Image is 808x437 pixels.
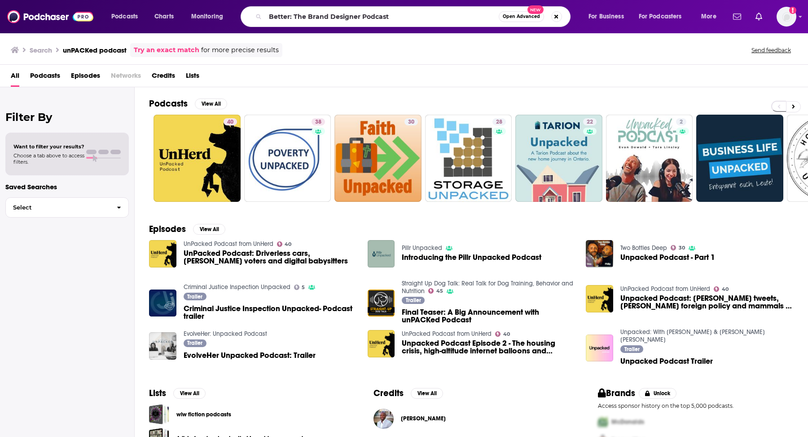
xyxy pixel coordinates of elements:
[695,9,728,24] button: open menu
[149,223,225,235] a: EpisodesView All
[184,352,316,359] a: EvolveHer Unpacked Podcast: Trailer
[527,5,544,14] span: New
[7,8,93,25] img: Podchaser - Follow, Share and Rate Podcasts
[639,10,682,23] span: For Podcasters
[401,415,446,422] span: [PERSON_NAME]
[184,283,290,291] a: Criminal Justice Inspection Unpacked
[368,240,395,268] img: Introducing the Pillr Unpacked Podcast
[620,357,713,365] a: Unpacked Podcast Trailer
[195,98,227,109] button: View All
[402,339,575,355] a: Unpacked Podcast Episode 2 - The housing crisis, high-altitude internet balloons and driverless cars
[515,115,602,202] a: 22
[401,415,446,422] a: Maanda Tshifularo
[149,240,176,268] img: UnPacked Podcast: Driverless cars, Trump voters and digital babysitters
[495,331,510,337] a: 40
[285,242,291,246] span: 40
[13,143,84,150] span: Want to filter your results?
[176,410,231,419] a: wlw fiction podcasts
[789,7,796,14] svg: Add a profile image
[586,285,613,312] a: Unpacked Podcast: Trump tweets, Putin's foreign policy and mammals in New Zealand
[749,46,794,54] button: Send feedback
[373,388,443,399] a: CreditsView All
[729,9,745,24] a: Show notifications dropdown
[503,14,540,19] span: Open Advanced
[6,205,110,210] span: Select
[154,115,241,202] a: 40
[187,294,202,299] span: Trailer
[224,118,237,125] a: 40
[294,285,305,290] a: 5
[249,6,579,27] div: Search podcasts, credits, & more...
[402,280,573,295] a: Straight Up Dog Talk: Real Talk for Dog Training, Behavior and Nutrition
[184,305,357,320] a: Criminal Justice Inspection Unpacked- Podcast trailer
[752,9,766,24] a: Show notifications dropdown
[265,9,499,24] input: Search podcasts, credits, & more...
[425,115,512,202] a: 28
[680,118,683,127] span: 2
[152,68,175,87] a: Credits
[594,413,611,431] img: First Pro Logo
[334,115,422,202] a: 30
[611,418,644,426] span: McDonalds
[5,183,129,191] p: Saved Searches
[134,45,199,55] a: Try an exact match
[184,250,357,265] a: UnPacked Podcast: Driverless cars, Trump voters and digital babysitters
[149,290,176,317] img: Criminal Justice Inspection Unpacked- Podcast trailer
[149,388,166,399] h2: Lists
[620,254,715,261] span: Unpacked Podcast - Part 1
[227,118,233,127] span: 40
[777,7,796,27] img: User Profile
[244,115,331,202] a: 38
[185,9,235,24] button: open menu
[679,246,685,250] span: 30
[191,10,223,23] span: Monitoring
[402,254,541,261] a: Introducing the Pillr Unpacked Podcast
[496,118,502,127] span: 28
[11,68,19,87] a: All
[184,250,357,265] span: UnPacked Podcast: Driverless cars, [PERSON_NAME] voters and digital babysitters
[620,294,794,310] a: Unpacked Podcast: Trump tweets, Putin's foreign policy and mammals in New Zealand
[186,68,199,87] span: Lists
[368,330,395,357] img: Unpacked Podcast Episode 2 - The housing crisis, high-altitude internet balloons and driverless cars
[402,330,492,338] a: UnPacked Podcast from UnHerd
[30,68,60,87] span: Podcasts
[436,289,443,293] span: 45
[722,287,729,291] span: 40
[149,388,206,399] a: ListsView All
[149,404,169,424] span: wlw fiction podcasts
[586,240,613,268] img: Unpacked Podcast - Part 1
[111,10,138,23] span: Podcasts
[373,404,569,433] button: Maanda TshifularoMaanda Tshifularo
[714,286,729,292] a: 40
[588,10,624,23] span: For Business
[373,409,394,429] a: Maanda Tshifularo
[777,7,796,27] button: Show profile menu
[503,332,510,336] span: 40
[184,240,273,248] a: UnPacked Podcast from UnHerd
[598,402,794,409] p: Access sponsor history on the top 5,000 podcasts.
[671,245,685,250] a: 30
[428,288,443,294] a: 45
[586,334,613,362] a: Unpacked Podcast Trailer
[13,152,84,165] span: Choose a tab above to access filters.
[277,241,292,247] a: 40
[302,285,305,290] span: 5
[111,68,141,87] span: Networks
[777,7,796,27] span: Logged in as redsetterpr
[598,388,635,399] h2: Brands
[701,10,716,23] span: More
[193,224,225,235] button: View All
[620,294,794,310] span: Unpacked Podcast: [PERSON_NAME] tweets, [PERSON_NAME] foreign policy and mammals in [GEOGRAPHIC_D...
